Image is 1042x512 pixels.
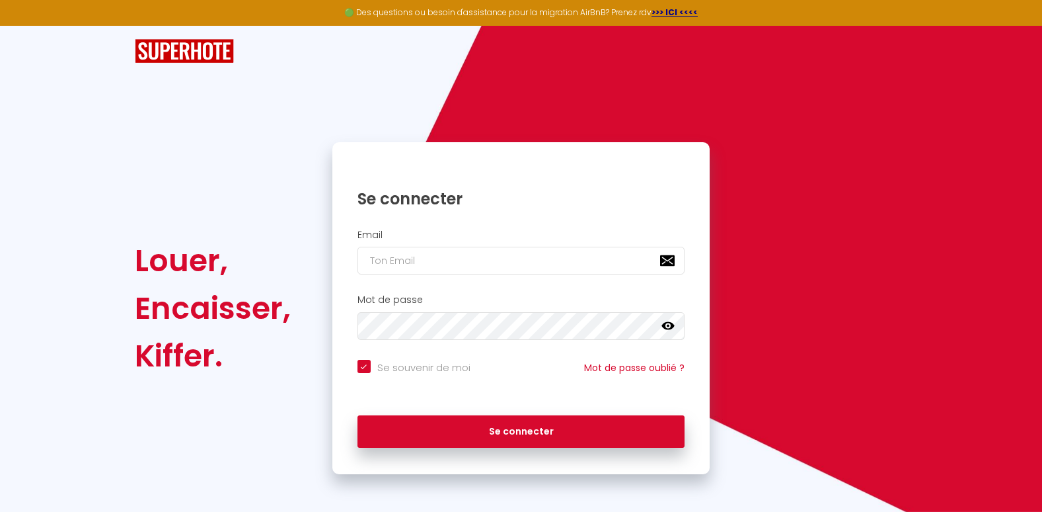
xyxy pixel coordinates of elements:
div: Kiffer. [135,332,291,380]
h1: Se connecter [357,189,685,209]
h2: Mot de passe [357,294,685,306]
input: Ton Email [357,247,685,275]
a: >>> ICI <<<< [651,7,698,18]
div: Encaisser, [135,284,291,332]
a: Mot de passe oublié ? [584,361,685,374]
h2: Email [357,230,685,241]
button: Se connecter [357,415,685,448]
div: Louer, [135,237,291,284]
img: SuperHote logo [135,39,234,64]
